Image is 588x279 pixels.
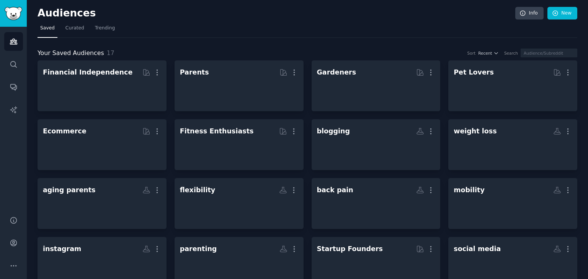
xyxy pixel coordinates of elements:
span: Your Saved Audiences [38,49,104,58]
div: Ecommerce [43,127,87,136]
div: Gardeners [317,68,356,77]
a: Info [515,7,544,20]
a: Curated [63,22,87,38]
div: Financial Independence [43,68,132,77]
a: Saved [38,22,57,38]
div: mobility [454,185,485,195]
span: Recent [478,50,492,56]
button: Recent [478,50,499,56]
a: aging parents [38,178,167,229]
img: GummySearch logo [5,7,22,20]
div: parenting [180,244,217,254]
a: back pain [312,178,441,229]
a: Ecommerce [38,119,167,170]
a: Trending [92,22,118,38]
a: weight loss [448,119,577,170]
span: Saved [40,25,55,32]
div: Fitness Enthusiasts [180,127,254,136]
div: Startup Founders [317,244,383,254]
div: back pain [317,185,353,195]
div: instagram [43,244,81,254]
div: Search [504,50,518,56]
span: Curated [65,25,84,32]
a: blogging [312,119,441,170]
a: Gardeners [312,60,441,111]
div: Parents [180,68,209,77]
a: New [547,7,577,20]
div: weight loss [454,127,497,136]
a: Fitness Enthusiasts [175,119,304,170]
input: Audience/Subreddit [521,49,577,57]
a: Parents [175,60,304,111]
div: aging parents [43,185,96,195]
div: Sort [467,50,476,56]
span: 17 [107,49,114,57]
a: Pet Lovers [448,60,577,111]
div: Pet Lovers [454,68,494,77]
div: social media [454,244,501,254]
div: blogging [317,127,350,136]
div: flexibility [180,185,215,195]
a: mobility [448,178,577,229]
a: Financial Independence [38,60,167,111]
a: flexibility [175,178,304,229]
span: Trending [95,25,115,32]
h2: Audiences [38,7,515,19]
